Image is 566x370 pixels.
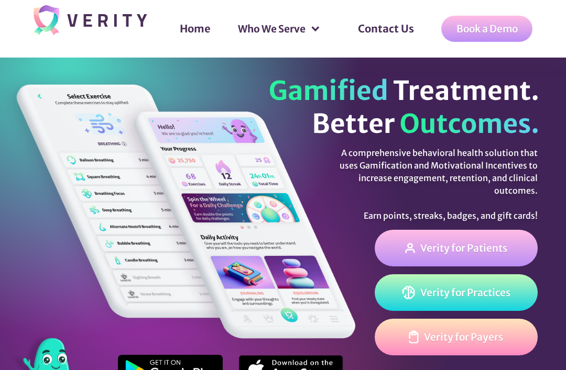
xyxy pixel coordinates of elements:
[456,24,518,34] div: Book a Demo
[227,13,331,44] div: Who We Serve
[169,13,221,44] a: Home
[441,16,532,42] a: Book a Demo
[420,287,510,298] div: Verity for Practices
[337,3,435,55] div: Contact Us
[424,332,503,342] div: Verity for Payers
[375,274,538,311] a: Verity for Practices
[238,24,306,34] div: Who We Serve
[375,319,538,355] a: Verity for Payers
[420,243,507,253] div: Verity for Patients
[347,13,424,44] a: Contact Us
[334,147,538,222] div: A comprehensive behavioral health solution that uses Gamification and Motivational Incentives to ...
[375,230,538,266] a: Verity for Patients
